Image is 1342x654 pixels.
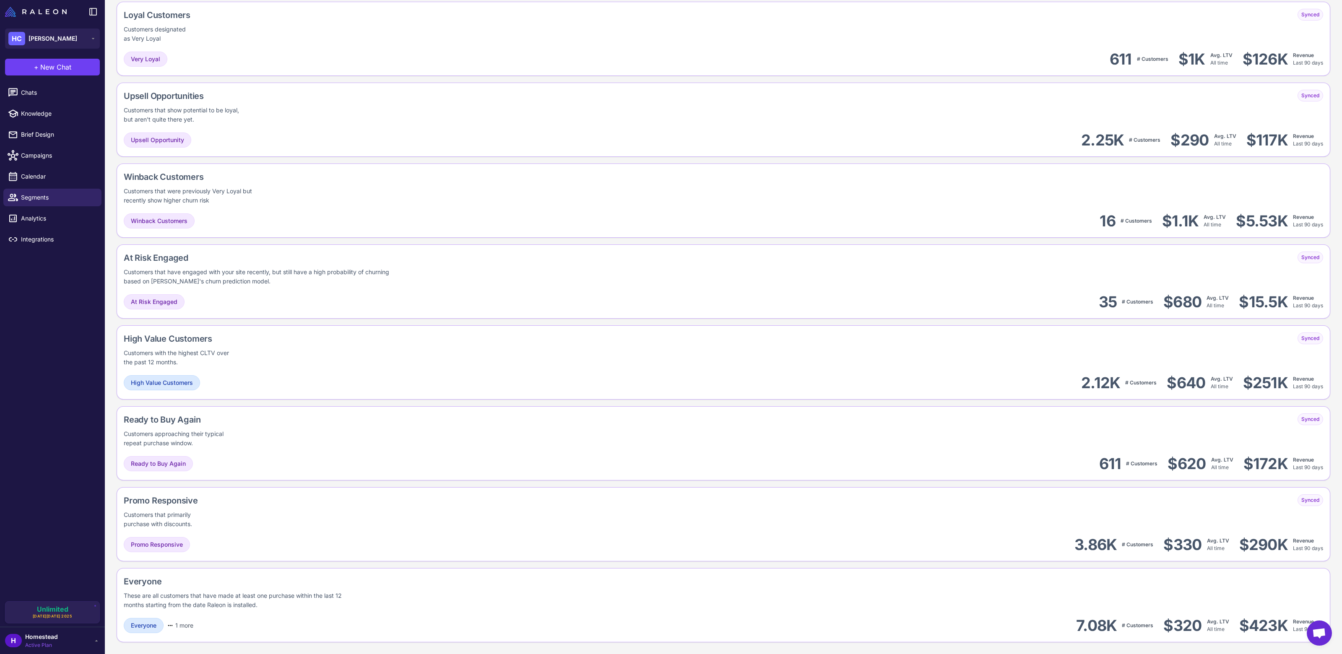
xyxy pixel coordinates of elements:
span: Calendar [21,172,95,181]
div: 2.25K [1081,131,1124,150]
div: All time [1204,213,1226,228]
div: All time [1210,52,1233,67]
div: Ready to Buy Again [124,413,294,426]
span: # Customers [1122,541,1153,548]
div: $640 [1167,374,1205,392]
div: Synced [1298,90,1323,101]
span: High Value Customers [131,378,193,387]
div: $1.1K [1162,212,1199,231]
div: Promo Responsive [124,494,261,507]
button: +New Chat [5,59,100,75]
span: Revenue [1293,537,1314,544]
div: Last 90 days [1293,294,1323,309]
span: Brief Design [21,130,95,139]
span: Upsell Opportunity [131,135,184,145]
span: Revenue [1293,214,1314,220]
div: Customers approaching their typical repeat purchase window. [124,429,237,448]
span: Revenue [1293,295,1314,301]
span: Analytics [21,214,95,223]
a: Calendar [3,168,101,185]
div: $126K [1243,50,1288,69]
div: $620 [1168,454,1206,473]
div: Last 90 days [1293,132,1323,148]
img: Raleon Logo [5,7,67,17]
span: Integrations [21,235,95,244]
a: Chats [3,84,101,101]
button: HC[PERSON_NAME] [5,29,100,49]
div: All time [1207,618,1229,633]
a: Knowledge [3,105,101,122]
a: Campaigns [3,147,101,164]
div: Everyone [124,575,477,588]
span: Active Plan [25,641,58,649]
div: $172K [1243,454,1288,473]
div: Loyal Customers [124,9,224,21]
div: $330 [1163,535,1202,554]
span: # Customers [1122,298,1153,305]
a: Segments [3,189,101,206]
div: Customers that primarily purchase with discounts. [124,510,215,529]
span: At Risk Engaged [131,297,177,306]
div: $290K [1239,535,1288,554]
span: Revenue [1293,618,1314,625]
span: Chats [21,88,95,97]
span: Avg. LTV [1210,52,1233,58]
div: 611 [1099,454,1121,473]
span: [PERSON_NAME] [29,34,77,43]
span: Avg. LTV [1211,457,1233,463]
div: $117K [1246,131,1288,150]
div: Last 90 days [1293,537,1323,552]
div: Customers that were previously Very Loyal but recently show higher churn risk [124,187,268,205]
div: Open chat [1307,620,1332,646]
div: All time [1214,132,1236,148]
span: Avg. LTV [1204,214,1226,220]
span: # Customers [1126,460,1157,467]
a: Raleon Logo [5,7,70,17]
div: 611 [1110,50,1132,69]
div: Customers that show potential to be loyal, but aren't quite there yet. [124,106,249,124]
div: Customers that have engaged with your site recently, but still have a high probability of churnin... [124,267,400,286]
span: New Chat [40,62,71,72]
span: Ready to Buy Again [131,459,186,468]
div: All time [1211,456,1233,471]
span: # Customers [1121,218,1152,224]
span: Avg. LTV [1207,295,1229,301]
div: $680 [1163,293,1202,311]
span: # Customers [1122,622,1153,628]
div: Last 90 days [1293,618,1323,633]
a: Analytics [3,210,101,227]
span: Unlimited [37,606,68,612]
div: Customers designated as Very Loyal [124,25,191,43]
span: Avg. LTV [1207,618,1229,625]
div: $251K [1243,374,1288,392]
div: Synced [1298,252,1323,263]
div: H [5,634,22,647]
div: 35 [1099,293,1117,311]
div: HC [8,32,25,45]
span: Segments [21,193,95,202]
button: 1 more [164,618,197,633]
div: Synced [1298,332,1323,344]
div: Winback Customers [124,171,339,183]
div: Upsell Opportunities [124,90,311,102]
div: 2.12K [1081,374,1120,392]
div: Last 90 days [1293,52,1323,67]
span: Revenue [1293,457,1314,463]
div: High Value Customers [124,332,285,345]
div: All time [1211,375,1233,390]
span: Revenue [1293,133,1314,139]
div: $290 [1170,131,1209,150]
span: # Customers [1129,137,1160,143]
div: 3.86K [1074,535,1117,554]
div: $423K [1239,616,1288,635]
div: Synced [1298,413,1323,425]
span: Avg. LTV [1214,133,1236,139]
div: These are all customers that have made at least one purchase within the last 12 months starting f... [124,591,359,610]
div: $15.5K [1239,293,1288,311]
span: Revenue [1293,52,1314,58]
div: Last 90 days [1293,213,1323,228]
a: Integrations [3,231,101,248]
span: Avg. LTV [1211,376,1233,382]
div: All time [1207,537,1229,552]
span: Avg. LTV [1207,537,1229,544]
